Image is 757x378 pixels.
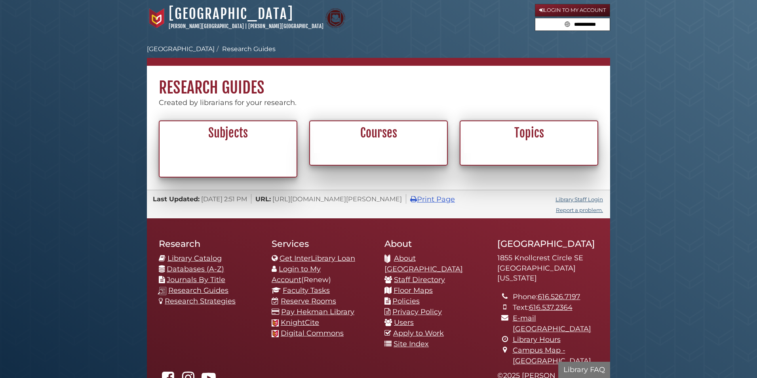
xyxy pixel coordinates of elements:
[394,340,429,348] a: Site Index
[147,66,610,97] h1: Research Guides
[497,253,598,284] address: 1855 Knollcrest Circle SE [GEOGRAPHIC_DATA][US_STATE]
[281,297,336,305] a: Reserve Rooms
[314,126,443,141] h2: Courses
[410,196,417,203] i: Print Page
[562,18,573,29] button: Search
[201,195,247,203] span: [DATE] 2:51 PM
[280,254,355,263] a: Get InterLibrary Loan
[513,335,561,344] a: Library Hours
[465,126,593,141] h2: Topics
[393,329,444,338] a: Apply to Work
[169,23,244,29] a: [PERSON_NAME][GEOGRAPHIC_DATA]
[535,18,610,31] form: Search library guides, policies, and FAQs.
[159,238,260,249] h2: Research
[272,265,321,284] a: Login to My Account
[513,292,598,302] li: Phone:
[272,330,279,337] img: Calvin favicon logo
[513,346,591,365] a: Campus Map - [GEOGRAPHIC_DATA]
[497,238,598,249] h2: [GEOGRAPHIC_DATA]
[535,4,610,17] a: Login to My Account
[167,275,225,284] a: Journals By Title
[394,286,433,295] a: Floor Maps
[558,362,610,378] button: Library FAQ
[272,238,373,249] h2: Services
[394,275,445,284] a: Staff Directory
[168,286,228,295] a: Research Guides
[272,264,373,285] li: (Renew)
[556,207,603,213] a: Report a problem.
[384,254,463,273] a: About [GEOGRAPHIC_DATA]
[410,195,455,204] a: Print Page
[222,45,276,53] a: Research Guides
[325,8,345,28] img: Calvin Theological Seminary
[392,307,442,316] a: Privacy Policy
[158,287,166,295] img: research-guides-icon-white_37x37.png
[281,329,344,338] a: Digital Commons
[147,45,215,53] a: [GEOGRAPHIC_DATA]
[159,98,297,107] span: Created by librarians for your research.
[392,297,420,305] a: Policies
[272,319,279,326] img: Calvin favicon logo
[165,297,236,305] a: Research Strategies
[394,318,414,327] a: Users
[281,318,319,327] a: KnightCite
[529,303,573,312] a: 616.537.2364
[255,195,271,203] span: URL:
[272,195,402,203] span: [URL][DOMAIN_NAME][PERSON_NAME]
[283,286,330,295] a: Faculty Tasks
[147,8,167,28] img: Calvin University
[513,314,591,333] a: E-mail [GEOGRAPHIC_DATA]
[248,23,323,29] a: [PERSON_NAME][GEOGRAPHIC_DATA]
[169,5,293,23] a: [GEOGRAPHIC_DATA]
[164,126,292,141] h2: Subjects
[153,195,200,203] span: Last Updated:
[513,302,598,313] li: Text:
[147,44,610,66] nav: breadcrumb
[245,23,247,29] span: |
[167,254,222,263] a: Library Catalog
[167,265,224,273] a: Databases (A-Z)
[384,238,485,249] h2: About
[281,307,354,316] a: Pay Hekman Library
[538,292,580,301] a: 616.526.7197
[555,196,603,202] a: Library Staff Login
